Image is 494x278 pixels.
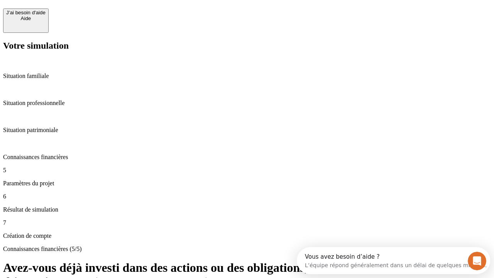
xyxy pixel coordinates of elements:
[3,3,213,24] div: Ouvrir le Messenger Intercom
[468,252,486,270] iframe: Intercom live chat
[3,154,491,161] p: Connaissances financières
[3,41,491,51] h2: Votre simulation
[3,127,491,134] p: Situation patrimoniale
[3,8,49,33] button: J’ai besoin d'aideAide
[8,7,190,13] div: Vous avez besoin d’aide ?
[3,193,491,200] p: 6
[6,10,46,15] div: J’ai besoin d'aide
[3,73,491,80] p: Situation familiale
[3,180,491,187] p: Paramètres du projet
[3,100,491,107] p: Situation professionnelle
[297,247,490,274] iframe: Intercom live chat discovery launcher
[3,206,491,213] p: Résultat de simulation
[6,15,46,21] div: Aide
[8,13,190,21] div: L’équipe répond généralement dans un délai de quelques minutes.
[3,246,491,253] p: Connaissances financières (5/5)
[3,167,491,174] p: 5
[3,219,491,226] p: 7
[3,232,491,239] p: Création de compte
